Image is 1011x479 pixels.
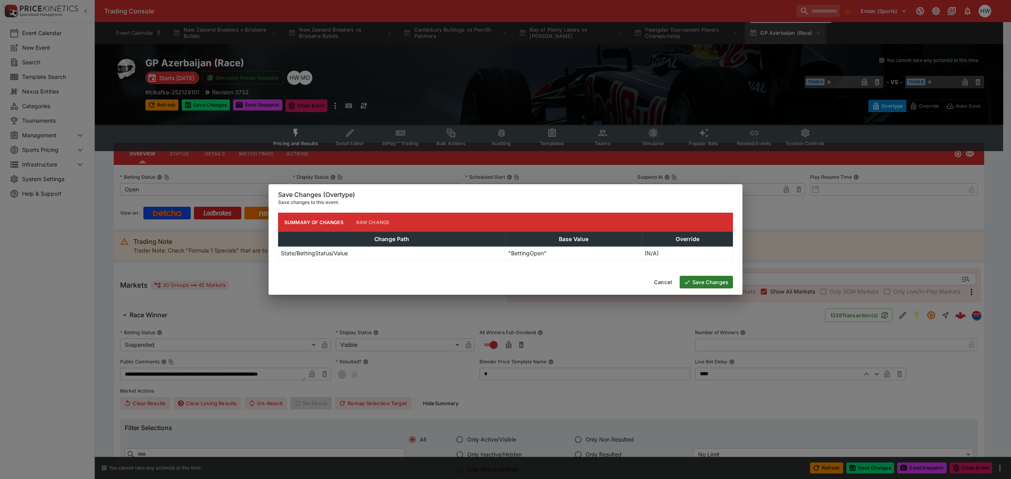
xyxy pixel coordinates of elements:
[350,213,396,232] button: Raw Change
[278,213,350,232] button: Summary of Changes
[281,249,348,257] p: State/BettingStatus/Value
[649,276,677,288] button: Cancel
[642,232,733,247] th: Override
[680,276,733,288] button: Save Changes
[642,247,733,260] td: (N/A)
[505,247,642,260] td: "BettingOpen"
[505,232,642,247] th: Base Value
[278,191,733,199] h6: Save Changes (Overtype)
[278,232,506,247] th: Change Path
[278,198,733,206] p: Save changes to this event.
